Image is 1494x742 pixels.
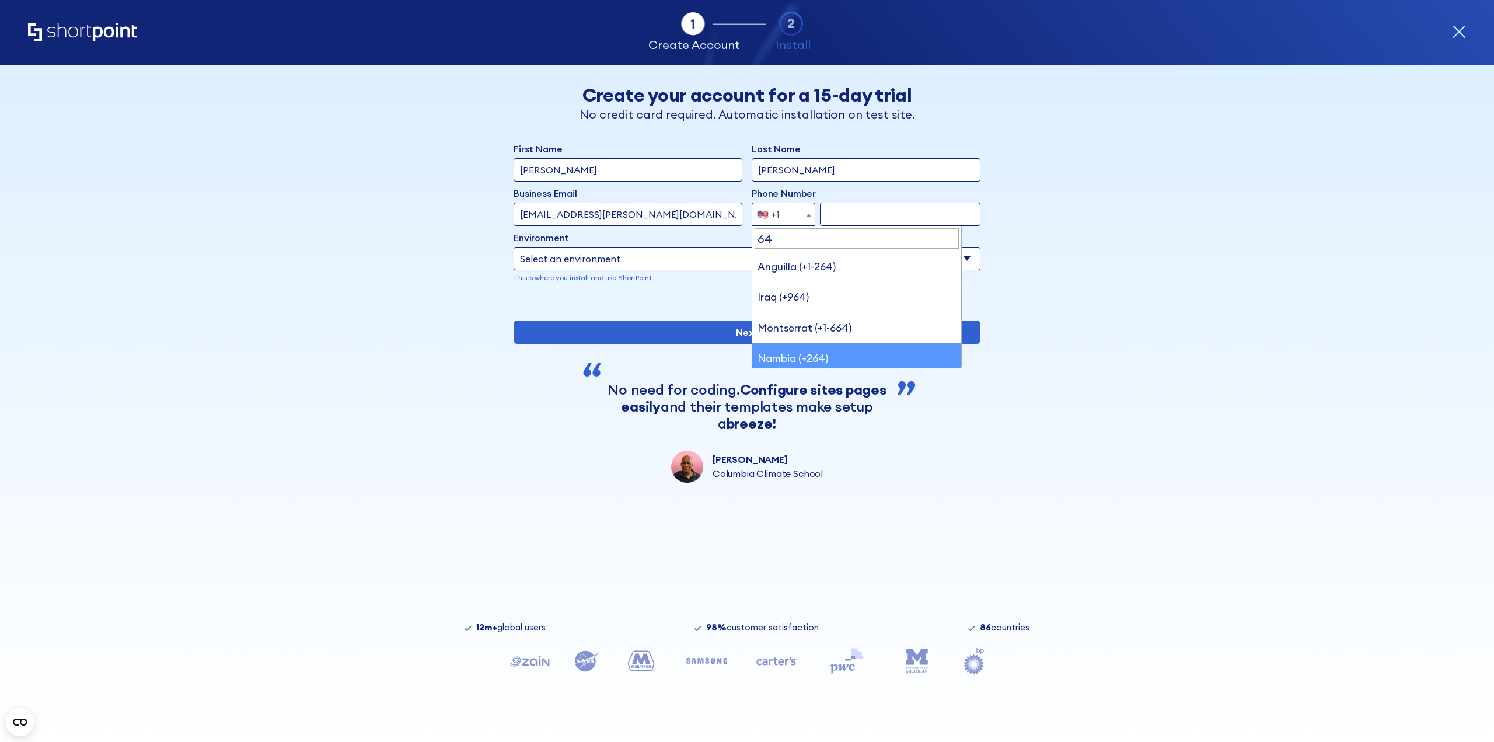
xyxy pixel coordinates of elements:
[752,343,961,374] li: Nambia (+264)
[752,282,961,313] li: Iraq (+964)
[752,251,961,282] li: Anguilla (+1-264)
[755,228,959,249] input: Search
[6,708,34,736] button: Open CMP widget
[752,312,961,343] li: Montserrat (+1-664)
